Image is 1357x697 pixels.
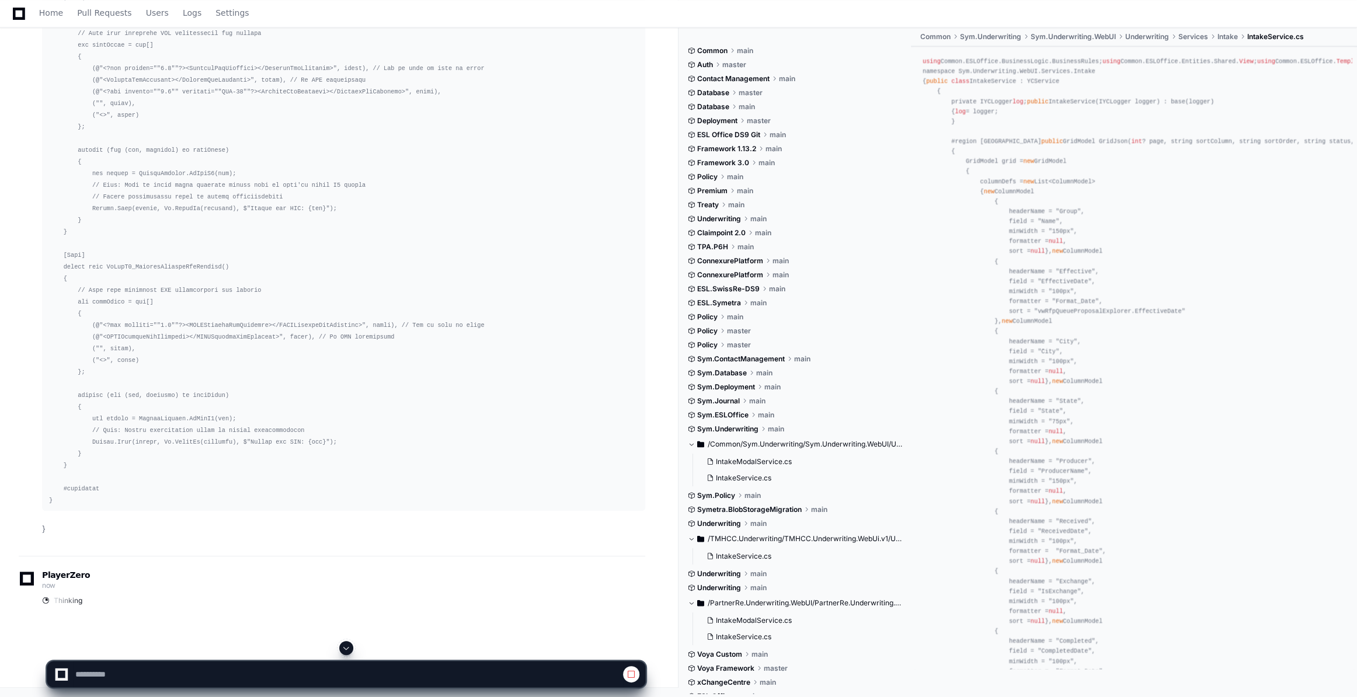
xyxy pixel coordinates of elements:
[923,57,941,64] span: using
[1052,557,1063,564] span: new
[750,214,767,223] span: main
[739,102,755,111] span: main
[708,598,902,607] span: /PartnerRe.Underwriting.WebUI/PartnerRe.Underwriting.WebUI/Underwriting/Services/Intake
[1239,57,1254,64] span: View
[1102,57,1121,64] span: using
[708,439,902,448] span: /Common/Sym.Underwriting/Sym.Underwriting.WebUI/Underwriting/Services/Intake
[697,531,704,545] svg: Directory
[39,9,63,16] span: Home
[697,424,758,433] span: Sym.Underwriting
[688,529,902,548] button: /TMHCC.Underwriting/TMHCC.Underwriting.WebUi.v1/Underwriting/Services/Intake
[926,77,948,84] span: public
[773,256,789,265] span: main
[697,595,704,609] svg: Directory
[756,368,773,377] span: main
[1031,247,1045,254] span: null
[1049,427,1063,434] span: null
[716,632,771,641] span: IntakeService.cs
[697,186,728,195] span: Premium
[1052,377,1063,384] span: new
[697,326,718,335] span: Policy
[716,473,771,482] span: IntakeService.cs
[697,60,713,69] span: Auth
[42,571,90,578] span: PlayerZero
[737,242,754,251] span: main
[702,548,895,564] button: IntakeService.cs
[955,107,965,114] span: log
[1031,497,1045,504] span: null
[697,228,746,237] span: Claimpoint 2.0
[54,596,82,605] span: Thinking
[697,382,755,391] span: Sym.Deployment
[697,312,718,321] span: Policy
[708,534,902,543] span: /TMHCC.Underwriting/TMHCC.Underwriting.WebUi.v1/Underwriting/Services/Intake
[773,270,789,279] span: main
[697,144,756,153] span: Framework 1.13.2
[758,158,775,167] span: main
[769,284,785,293] span: main
[716,551,771,560] span: IntakeService.cs
[727,312,743,321] span: main
[716,615,792,625] span: IntakeModalService.cs
[1031,32,1116,41] span: Sym.Underwriting.WebUI
[697,569,741,578] span: Underwriting
[794,354,810,363] span: main
[1049,367,1063,374] span: null
[1027,97,1049,104] span: public
[697,284,760,293] span: ESL.SwissRe-DS9
[697,410,749,419] span: Sym.ESLOffice
[750,298,767,307] span: main
[739,88,763,97] span: master
[697,504,802,514] span: Symetra.BlobStorageMigration
[770,130,786,139] span: main
[697,242,728,251] span: TPA.P6H
[702,469,895,486] button: IntakeService.cs
[697,116,737,125] span: Deployment
[697,214,741,223] span: Underwriting
[960,32,1021,41] span: Sym.Underwriting
[1125,32,1169,41] span: Underwriting
[779,74,795,83] span: main
[1031,377,1045,384] span: null
[697,368,747,377] span: Sym.Database
[697,396,740,405] span: Sym.Journal
[811,504,827,514] span: main
[697,490,735,500] span: Sym.Policy
[1247,32,1304,41] span: IntakeService.cs
[73,661,623,687] textarea: To enrich screen reader interactions, please activate Accessibility in Grammarly extension settings
[1052,497,1063,504] span: new
[183,9,201,16] span: Logs
[697,583,741,592] span: Underwriting
[747,116,771,125] span: master
[1052,437,1063,444] span: new
[951,77,969,84] span: class
[1012,97,1023,104] span: log
[744,490,761,500] span: main
[1031,437,1045,444] span: null
[766,144,782,153] span: main
[1024,157,1034,164] span: new
[737,46,753,55] span: main
[750,569,767,578] span: main
[1052,247,1063,254] span: new
[1131,137,1142,144] span: int
[697,200,719,209] span: Treaty
[737,186,753,195] span: main
[750,583,767,592] span: main
[697,354,785,363] span: Sym.ContactManagement
[1049,487,1063,494] span: null
[1024,177,1034,184] span: new
[702,453,895,469] button: IntakeModalService.cs
[697,130,760,139] span: ESL Office DS9 Git
[984,187,994,194] span: new
[1178,32,1208,41] span: Services
[697,74,770,83] span: Contact Management
[697,270,763,279] span: ConnexurePlatform
[716,456,792,466] span: IntakeModalService.cs
[722,60,746,69] span: master
[688,434,902,453] button: /Common/Sym.Underwriting/Sym.Underwriting.WebUI/Underwriting/Services/Intake
[77,9,131,16] span: Pull Requests
[697,102,729,111] span: Database
[697,172,718,181] span: Policy
[42,522,645,536] p: }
